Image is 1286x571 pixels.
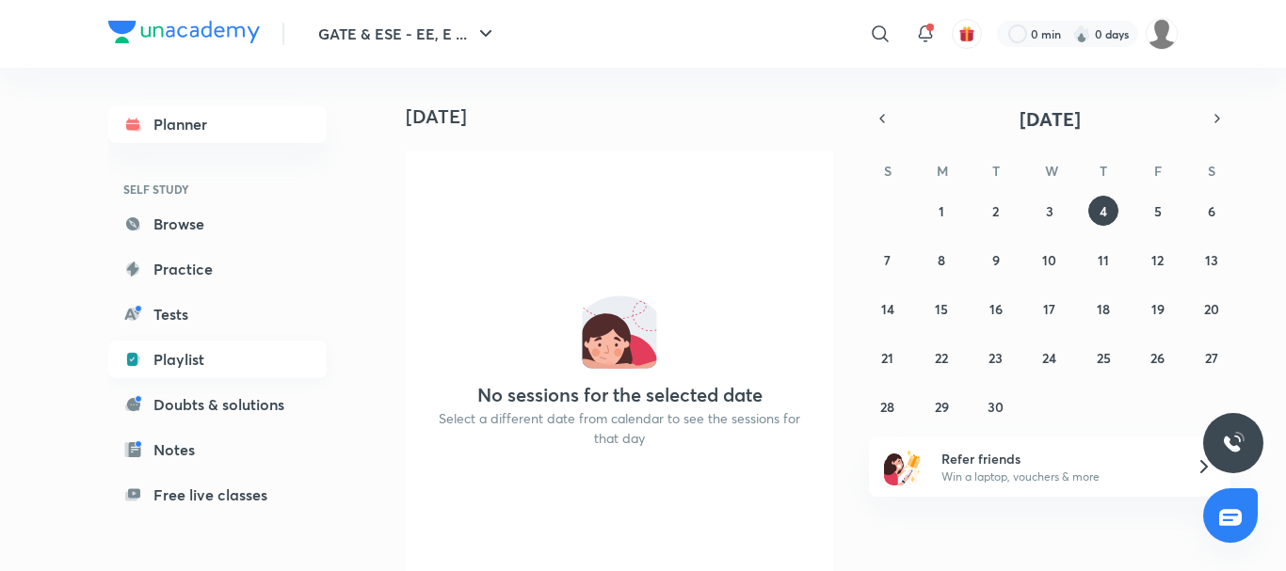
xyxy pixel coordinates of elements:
[873,245,903,275] button: September 7, 2025
[108,250,327,288] a: Practice
[989,300,1003,318] abbr: September 16, 2025
[1035,196,1065,226] button: September 3, 2025
[108,21,260,43] img: Company Logo
[1100,162,1107,180] abbr: Thursday
[1205,349,1218,367] abbr: September 27, 2025
[1222,432,1245,454] img: ttu
[880,398,894,416] abbr: September 28, 2025
[926,196,956,226] button: September 1, 2025
[1097,300,1110,318] abbr: September 18, 2025
[938,251,945,269] abbr: September 8, 2025
[108,21,260,48] a: Company Logo
[952,19,982,49] button: avatar
[1197,293,1227,324] button: September 20, 2025
[1154,202,1162,220] abbr: September 5, 2025
[1046,202,1053,220] abbr: September 3, 2025
[108,341,327,378] a: Playlist
[981,342,1011,373] button: September 23, 2025
[926,245,956,275] button: September 8, 2025
[1197,245,1227,275] button: September 13, 2025
[1143,342,1173,373] button: September 26, 2025
[1035,342,1065,373] button: September 24, 2025
[873,293,903,324] button: September 14, 2025
[981,245,1011,275] button: September 9, 2025
[958,25,975,42] img: avatar
[981,196,1011,226] button: September 2, 2025
[988,398,1004,416] abbr: September 30, 2025
[1097,349,1111,367] abbr: September 25, 2025
[108,105,327,143] a: Planner
[935,398,949,416] abbr: September 29, 2025
[941,468,1173,485] p: Win a laptop, vouchers & more
[939,202,944,220] abbr: September 1, 2025
[1143,196,1173,226] button: September 5, 2025
[989,349,1003,367] abbr: September 23, 2025
[935,349,948,367] abbr: September 22, 2025
[873,391,903,421] button: September 28, 2025
[1146,18,1178,50] img: Ananda Sankar
[1100,202,1107,220] abbr: September 4, 2025
[307,15,508,53] button: GATE & ESE - EE, E ...
[937,162,948,180] abbr: Monday
[1020,106,1081,132] span: [DATE]
[1035,245,1065,275] button: September 10, 2025
[1204,300,1219,318] abbr: September 20, 2025
[1045,162,1058,180] abbr: Wednesday
[941,449,1173,468] h6: Refer friends
[881,300,894,318] abbr: September 14, 2025
[895,105,1204,132] button: [DATE]
[108,295,327,333] a: Tests
[981,293,1011,324] button: September 16, 2025
[1043,300,1055,318] abbr: September 17, 2025
[992,251,1000,269] abbr: September 9, 2025
[108,431,327,468] a: Notes
[108,476,327,514] a: Free live classes
[1150,349,1165,367] abbr: September 26, 2025
[1143,245,1173,275] button: September 12, 2025
[1151,251,1164,269] abbr: September 12, 2025
[1088,245,1118,275] button: September 11, 2025
[926,293,956,324] button: September 15, 2025
[992,202,999,220] abbr: September 2, 2025
[108,205,327,243] a: Browse
[1154,162,1162,180] abbr: Friday
[884,162,892,180] abbr: Sunday
[1197,196,1227,226] button: September 6, 2025
[1208,202,1215,220] abbr: September 6, 2025
[1042,251,1056,269] abbr: September 10, 2025
[926,391,956,421] button: September 29, 2025
[1088,342,1118,373] button: September 25, 2025
[926,342,956,373] button: September 22, 2025
[981,391,1011,421] button: September 30, 2025
[428,408,811,448] p: Select a different date from calendar to see the sessions for that day
[992,162,1000,180] abbr: Tuesday
[582,293,657,369] img: No events
[406,105,848,128] h4: [DATE]
[1042,349,1056,367] abbr: September 24, 2025
[1088,196,1118,226] button: September 4, 2025
[1205,251,1218,269] abbr: September 13, 2025
[108,386,327,423] a: Doubts & solutions
[108,173,327,205] h6: SELF STUDY
[1072,24,1091,43] img: streak
[1151,300,1165,318] abbr: September 19, 2025
[873,342,903,373] button: September 21, 2025
[1197,342,1227,373] button: September 27, 2025
[884,448,922,485] img: referral
[1098,251,1109,269] abbr: September 11, 2025
[1035,293,1065,324] button: September 17, 2025
[881,349,893,367] abbr: September 21, 2025
[477,384,763,406] h4: No sessions for the selected date
[884,251,891,269] abbr: September 7, 2025
[1208,162,1215,180] abbr: Saturday
[1088,293,1118,324] button: September 18, 2025
[935,300,948,318] abbr: September 15, 2025
[1143,293,1173,324] button: September 19, 2025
